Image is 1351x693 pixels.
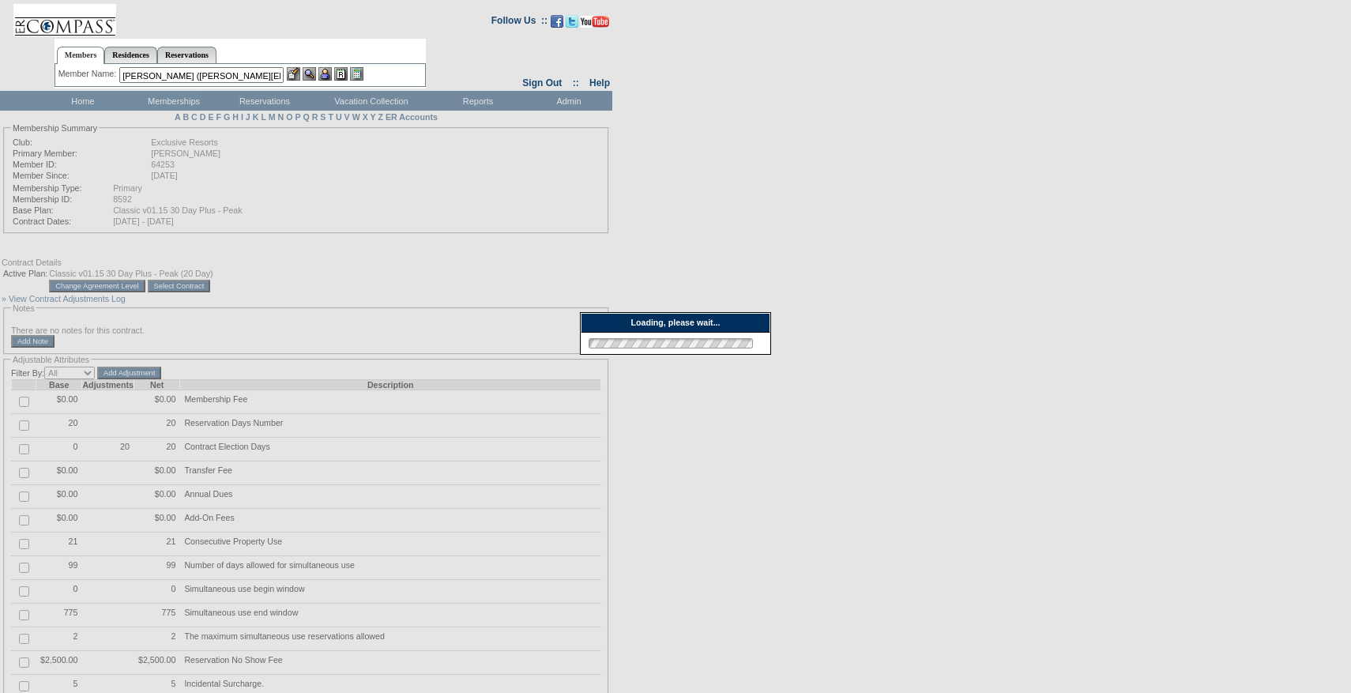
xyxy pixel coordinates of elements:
img: Impersonate [318,67,332,81]
a: Follow us on Twitter [566,20,578,29]
img: Reservations [334,67,348,81]
img: Compass Home [13,4,116,36]
a: Become our fan on Facebook [551,20,563,29]
img: b_calculator.gif [350,67,363,81]
a: Reservations [157,47,216,63]
div: Loading, please wait... [581,313,770,333]
img: View [303,67,316,81]
a: Residences [104,47,157,63]
img: Subscribe to our YouTube Channel [581,16,609,28]
img: Become our fan on Facebook [551,15,563,28]
a: Subscribe to our YouTube Channel [581,20,609,29]
td: Follow Us :: [491,13,548,32]
img: Follow us on Twitter [566,15,578,28]
div: Member Name: [58,67,119,81]
span: :: [573,77,579,89]
a: Sign Out [522,77,562,89]
img: loading.gif [584,336,758,351]
a: Help [589,77,610,89]
a: Members [57,47,105,64]
img: b_edit.gif [287,67,300,81]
